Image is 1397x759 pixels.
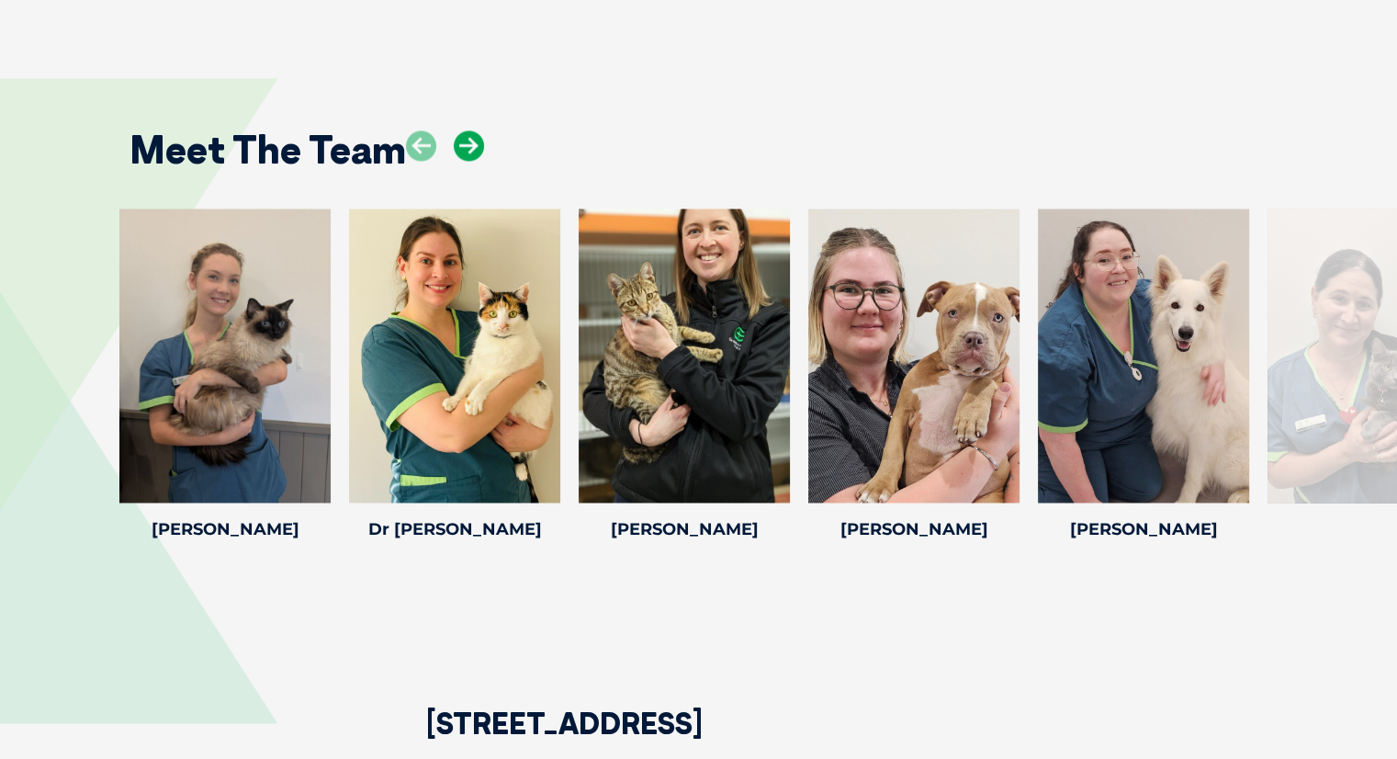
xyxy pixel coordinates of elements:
[130,130,406,169] h2: Meet The Team
[579,521,790,538] h4: [PERSON_NAME]
[1038,521,1249,538] h4: [PERSON_NAME]
[808,521,1020,538] h4: [PERSON_NAME]
[119,521,331,538] h4: [PERSON_NAME]
[349,521,560,538] h4: Dr [PERSON_NAME]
